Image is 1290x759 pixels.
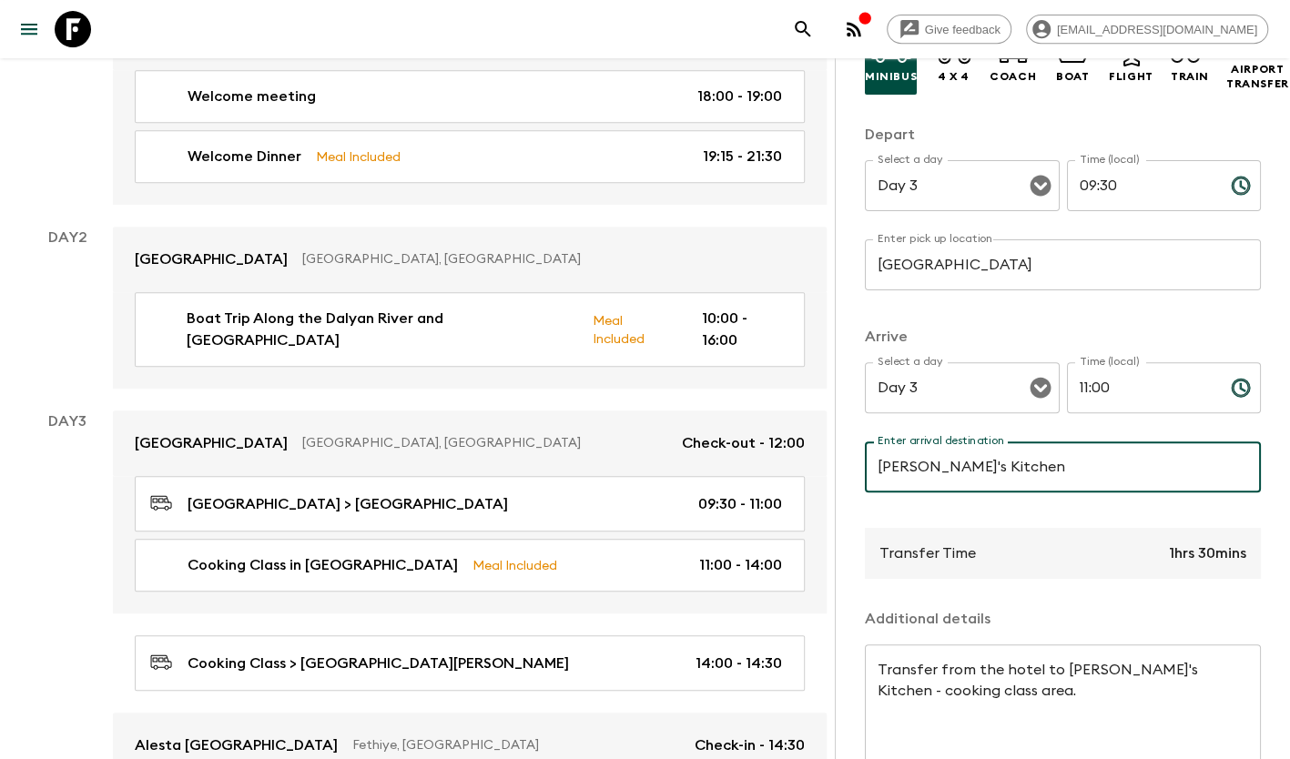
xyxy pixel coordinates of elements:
[865,326,1261,348] p: Arrive
[188,554,458,576] p: Cooking Class in [GEOGRAPHIC_DATA]
[135,70,805,123] a: Welcome meeting18:00 - 19:00
[1223,369,1259,406] button: Choose time, selected time is 11:00 AM
[1067,160,1216,211] input: hh:mm
[22,227,113,248] p: Day 2
[113,410,827,476] a: [GEOGRAPHIC_DATA][GEOGRAPHIC_DATA], [GEOGRAPHIC_DATA]Check-out - 12:00
[11,11,47,47] button: menu
[865,69,917,84] p: Minibus
[22,410,113,432] p: Day 3
[1080,152,1139,167] label: Time (local)
[188,653,569,674] p: Cooking Class > [GEOGRAPHIC_DATA][PERSON_NAME]
[1169,542,1246,564] p: 1hrs 30mins
[1080,354,1139,369] label: Time (local)
[316,147,401,167] p: Meal Included
[785,11,821,47] button: search adventures
[915,23,1011,36] span: Give feedback
[878,354,942,369] label: Select a day
[1047,23,1267,36] span: [EMAIL_ADDRESS][DOMAIN_NAME]
[879,542,976,564] p: Transfer Time
[187,308,578,351] p: Boat Trip Along the Dalyan River and [GEOGRAPHIC_DATA]
[135,130,805,183] a: Welcome DinnerMeal Included19:15 - 21:30
[113,227,827,292] a: [GEOGRAPHIC_DATA][GEOGRAPHIC_DATA], [GEOGRAPHIC_DATA]
[352,736,680,754] p: Fethiye, [GEOGRAPHIC_DATA]
[135,476,805,531] a: [GEOGRAPHIC_DATA] > [GEOGRAPHIC_DATA]09:30 - 11:00
[1226,62,1289,91] p: Airport Transfer
[878,231,993,247] label: Enter pick up location
[188,86,316,107] p: Welcome meeting
[135,292,805,367] a: Boat Trip Along the Dalyan River and [GEOGRAPHIC_DATA]Meal Included10:00 - 16:00
[593,310,673,349] p: Meal Included
[695,734,805,756] p: Check-in - 14:30
[302,434,667,452] p: [GEOGRAPHIC_DATA], [GEOGRAPHIC_DATA]
[135,539,805,592] a: Cooking Class in [GEOGRAPHIC_DATA]Meal Included11:00 - 14:00
[696,653,782,674] p: 14:00 - 14:30
[188,493,508,515] p: [GEOGRAPHIC_DATA] > [GEOGRAPHIC_DATA]
[1028,375,1053,400] button: Open
[698,493,782,515] p: 09:30 - 11:00
[697,86,782,107] p: 18:00 - 19:00
[938,69,970,84] p: 4 x 4
[682,432,805,454] p: Check-out - 12:00
[135,432,288,454] p: [GEOGRAPHIC_DATA]
[1056,69,1089,84] p: Boat
[1067,362,1216,413] input: hh:mm
[878,433,1005,449] label: Enter arrival destination
[1223,167,1259,204] button: Choose time, selected time is 9:30 AM
[865,124,1261,146] p: Depart
[302,250,790,268] p: [GEOGRAPHIC_DATA], [GEOGRAPHIC_DATA]
[1026,15,1268,44] div: [EMAIL_ADDRESS][DOMAIN_NAME]
[887,15,1011,44] a: Give feedback
[135,734,338,756] p: Alesta [GEOGRAPHIC_DATA]
[472,555,557,575] p: Meal Included
[1109,69,1153,84] p: Flight
[188,146,301,167] p: Welcome Dinner
[699,554,782,576] p: 11:00 - 14:00
[1028,173,1053,198] button: Open
[702,308,782,351] p: 10:00 - 16:00
[878,152,942,167] label: Select a day
[703,146,782,167] p: 19:15 - 21:30
[865,608,1261,630] p: Additional details
[135,635,805,691] a: Cooking Class > [GEOGRAPHIC_DATA][PERSON_NAME]14:00 - 14:30
[990,69,1036,84] p: Coach
[135,248,288,270] p: [GEOGRAPHIC_DATA]
[1171,69,1209,84] p: Train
